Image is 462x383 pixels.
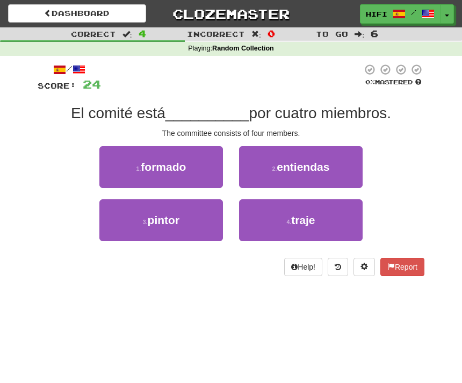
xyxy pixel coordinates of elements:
[411,9,416,16] span: /
[8,4,146,23] a: Dashboard
[286,219,291,225] small: 4 .
[99,146,223,188] button: 1.formado
[162,4,300,23] a: Clozemaster
[360,4,441,24] a: HiFi /
[277,161,329,173] span: entiendas
[316,30,348,39] span: To go
[136,165,141,172] small: 1 .
[83,77,101,91] span: 24
[38,81,76,90] span: Score:
[291,214,315,226] span: traje
[148,214,179,226] span: pintor
[355,30,364,38] span: :
[371,28,378,39] span: 6
[139,28,146,39] span: 4
[165,105,249,121] span: __________
[141,161,186,173] span: formado
[38,128,424,139] div: The committee consists of four members.
[38,63,101,77] div: /
[365,78,375,85] span: 0 %
[99,199,223,241] button: 3.pintor
[187,30,245,39] span: Incorrect
[239,146,363,188] button: 2.entiendas
[328,258,348,276] button: Round history (alt+y)
[249,105,392,121] span: por cuatro miembros.
[143,219,148,225] small: 3 .
[212,45,274,52] strong: Random Collection
[380,258,424,276] button: Report
[362,78,424,86] div: Mastered
[239,199,363,241] button: 4.traje
[71,30,116,39] span: Correct
[268,28,275,39] span: 0
[272,165,277,172] small: 2 .
[284,258,322,276] button: Help!
[71,105,165,121] span: El comité está
[122,30,132,38] span: :
[366,9,387,19] span: HiFi
[251,30,261,38] span: :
